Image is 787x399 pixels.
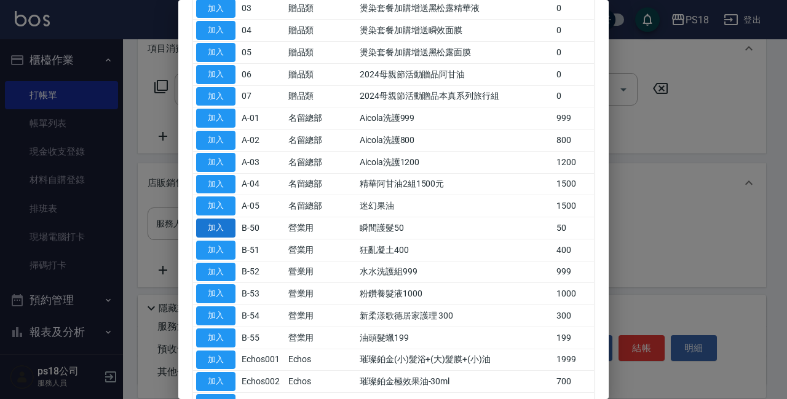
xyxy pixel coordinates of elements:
[553,217,594,239] td: 50
[285,85,357,107] td: 贈品類
[285,327,357,349] td: 營業用
[239,239,285,261] td: B-51
[285,349,357,371] td: Echos
[553,42,594,64] td: 0
[553,195,594,217] td: 1500
[196,43,235,62] button: 加入
[196,351,235,370] button: 加入
[196,21,235,40] button: 加入
[196,65,235,84] button: 加入
[239,195,285,217] td: A-05
[357,107,553,130] td: Aicola洗護999
[357,371,553,393] td: 璀璨鉑金極效果油-30ml
[239,20,285,42] td: 04
[357,305,553,327] td: 新柔漾歌德居家護理 300
[357,20,553,42] td: 燙染套餐加購增送瞬效面膜
[553,371,594,393] td: 700
[196,87,235,106] button: 加入
[553,349,594,371] td: 1999
[357,217,553,239] td: 瞬間護髮50
[553,85,594,107] td: 0
[285,305,357,327] td: 營業用
[285,130,357,152] td: 名留總部
[239,42,285,64] td: 05
[553,151,594,173] td: 1200
[285,151,357,173] td: 名留總部
[196,196,235,215] button: 加入
[196,175,235,194] button: 加入
[553,63,594,85] td: 0
[196,328,235,347] button: 加入
[239,130,285,152] td: A-02
[553,305,594,327] td: 300
[357,130,553,152] td: Aicola洗護800
[196,219,235,238] button: 加入
[285,173,357,195] td: 名留總部
[239,283,285,305] td: B-53
[553,173,594,195] td: 1500
[553,130,594,152] td: 800
[196,263,235,282] button: 加入
[285,63,357,85] td: 贈品類
[196,372,235,391] button: 加入
[196,153,235,172] button: 加入
[285,371,357,393] td: Echos
[239,261,285,283] td: B-52
[357,283,553,305] td: 粉鑽養髮液1000
[239,173,285,195] td: A-04
[239,85,285,107] td: 07
[553,20,594,42] td: 0
[285,283,357,305] td: 營業用
[357,327,553,349] td: 油頭髮蠟199
[285,107,357,130] td: 名留總部
[285,20,357,42] td: 贈品類
[553,327,594,349] td: 199
[285,261,357,283] td: 營業用
[357,173,553,195] td: 精華阿甘油2組1500元
[239,217,285,239] td: B-50
[239,371,285,393] td: Echos002
[553,107,594,130] td: 999
[239,305,285,327] td: B-54
[196,131,235,150] button: 加入
[357,151,553,173] td: Aicola洗護1200
[357,42,553,64] td: 燙染套餐加購增送黑松露面膜
[239,151,285,173] td: A-03
[196,241,235,260] button: 加入
[196,284,235,303] button: 加入
[285,42,357,64] td: 贈品類
[239,349,285,371] td: Echos001
[196,306,235,325] button: 加入
[239,327,285,349] td: B-55
[357,195,553,217] td: 迷幻果油
[196,109,235,128] button: 加入
[553,261,594,283] td: 999
[239,107,285,130] td: A-01
[285,239,357,261] td: 營業用
[357,63,553,85] td: 2024母親節活動贈品阿甘油
[553,239,594,261] td: 400
[357,261,553,283] td: 水水洗護組999
[357,85,553,107] td: 2024母親節活動贈品本真系列旅行組
[285,217,357,239] td: 營業用
[357,349,553,371] td: 璀璨鉑金(小)髮浴+(大)髮膜+(小)油
[357,239,553,261] td: 狂亂凝土400
[239,63,285,85] td: 06
[553,283,594,305] td: 1000
[285,195,357,217] td: 名留總部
